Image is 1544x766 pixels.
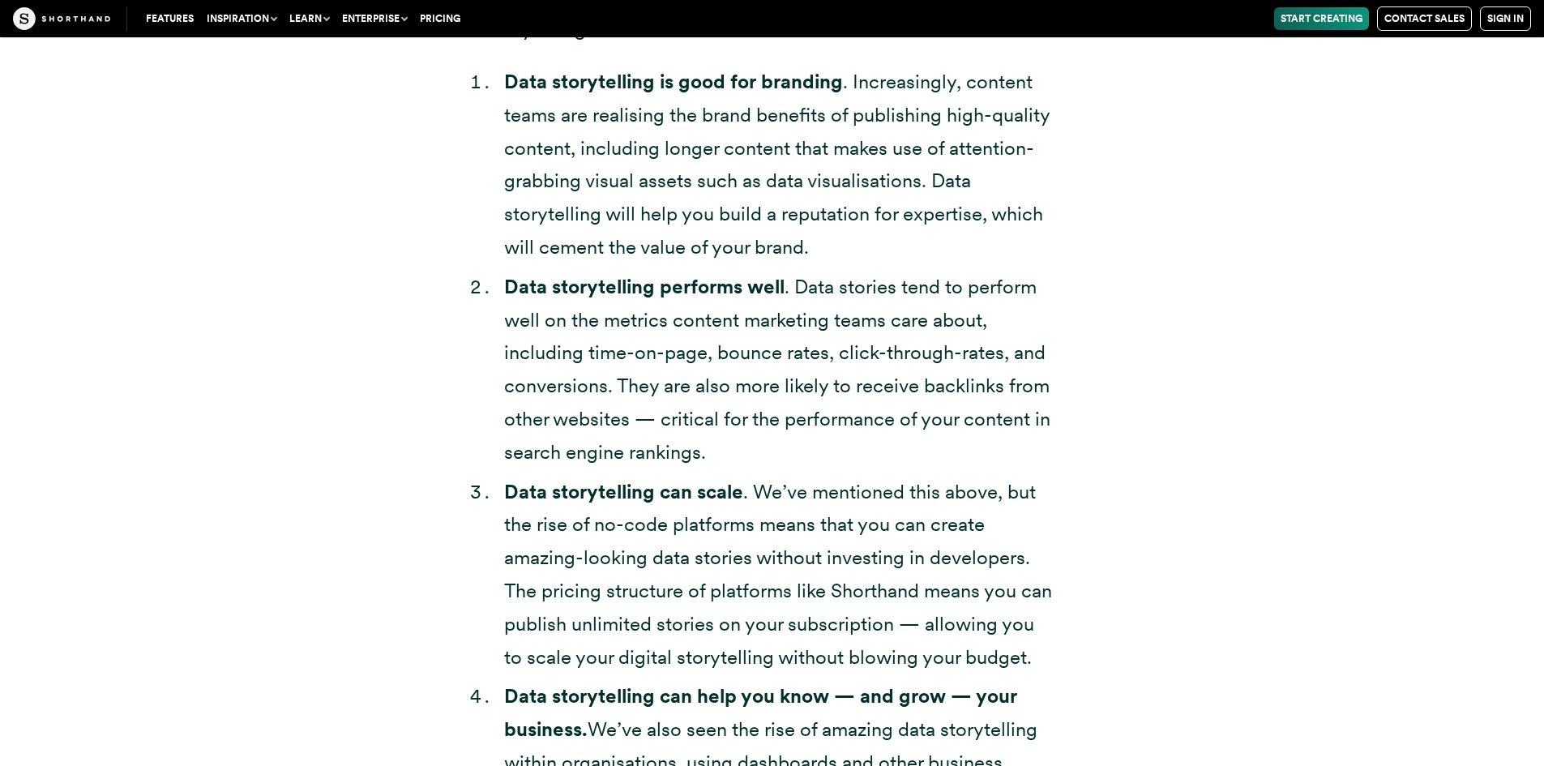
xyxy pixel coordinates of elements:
li: . Data stories tend to perform well on the metrics content marketing teams care about, including ... [504,271,1056,469]
li: . We’ve mentioned this above, but the rise of no-code platforms means that you can create amazing... [504,476,1056,674]
button: Learn [283,7,336,30]
a: Pricing [413,7,467,30]
button: Inspiration [200,7,283,30]
strong: Data storytelling can help you know — and grow — your business. [504,684,1017,741]
a: Features [139,7,200,30]
li: . Increasingly, content teams are realising the brand benefits of publishing high-quality content... [504,66,1056,264]
a: Contact Sales [1377,6,1472,31]
strong: Data storytelling is good for branding [504,70,843,93]
a: Start Creating [1274,7,1369,30]
strong: Data storytelling can scale [504,480,743,503]
strong: Data storytelling performs well [504,275,785,298]
img: The Craft [13,7,110,30]
a: Sign in [1480,6,1531,31]
button: Enterprise [336,7,413,30]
